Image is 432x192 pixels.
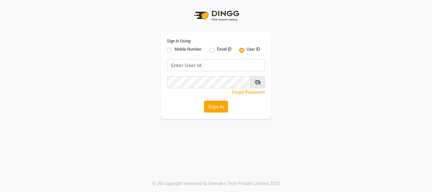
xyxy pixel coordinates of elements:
[167,76,251,88] input: Username
[204,101,228,113] button: Sign In
[232,90,265,95] a: Forgot Password?
[247,46,260,54] label: User ID
[175,46,202,54] label: Mobile Number
[217,46,231,54] label: Email ID
[167,59,265,71] input: Username
[167,38,191,44] label: Sign In Using:
[191,6,241,25] img: logo1.svg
